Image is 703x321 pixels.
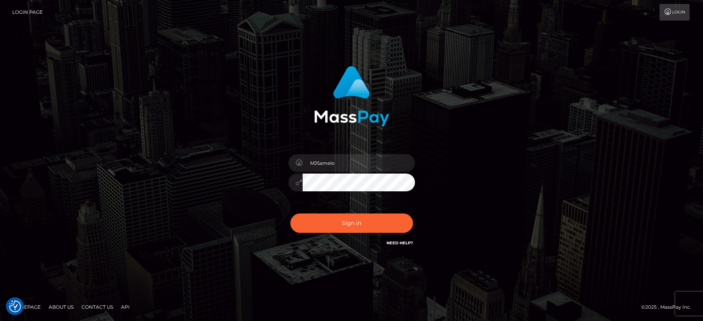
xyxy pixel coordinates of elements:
a: About Us [45,301,77,313]
img: Revisit consent button [9,300,21,312]
a: Login Page [12,4,43,21]
button: Sign in [290,213,413,233]
a: API [118,301,133,313]
a: Need Help? [387,240,413,245]
img: MassPay Login [314,66,389,127]
a: Contact Us [78,301,116,313]
input: Username... [303,154,415,172]
a: Login [659,4,690,21]
div: © 2025 , MassPay Inc. [641,303,697,312]
a: Homepage [9,301,44,313]
button: Consent Preferences [9,300,21,312]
